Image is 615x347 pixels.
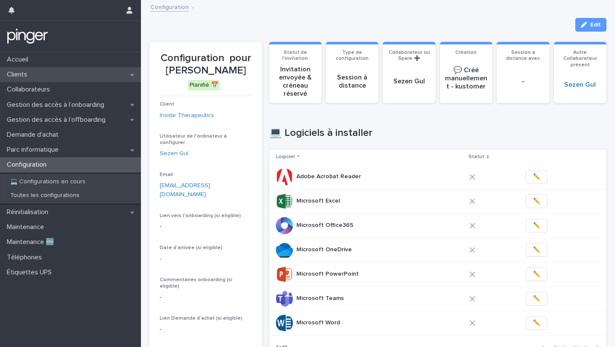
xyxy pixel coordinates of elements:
button: Edit [575,18,606,32]
a: Inside Therapeutics [160,111,214,120]
span: Commentaires onboarding (si eligible) [160,277,232,288]
p: Collaborateurs [3,85,57,94]
button: ✏️ [526,316,548,330]
p: Configuration pour [PERSON_NAME] [160,52,252,77]
p: Microsoft Teams [296,293,346,302]
a: Sezen Gul [160,149,188,158]
tr: Microsoft Office365Microsoft Office365 ✏️ [269,213,607,238]
tr: Microsoft ExcelMicrosoft Excel ✏️ [269,189,607,213]
p: Configuration [3,161,53,169]
p: 💬 Créé manuellement - kustomer [445,66,487,91]
a: Configuration [150,2,189,12]
tr: Microsoft PowerPointMicrosoft PowerPoint ✏️ [269,262,607,286]
p: Maintenance [3,223,51,231]
button: ✏️ [526,268,548,281]
p: Maintenance 🆕 [3,238,61,246]
a: Sezen Gul [564,81,596,89]
p: Réinitialisation [3,208,55,216]
p: Étiquettes UPS [3,268,59,276]
tr: Adobe Acrobat ReaderAdobe Acrobat Reader ✏️ [269,165,607,189]
p: Invitation envoyée & créneau réservé [274,65,316,98]
p: Sezen Gul [388,77,430,85]
p: Téléphones [3,253,49,262]
span: ✏️ [533,270,540,279]
button: ✏️ [526,219,548,232]
p: Gestion des accès à l’onboarding [3,101,111,109]
span: ✏️ [533,246,540,254]
span: Lien Demande d'achat (si eligible) [160,316,243,321]
span: Lien vers l'onboarding (si eligible) [160,213,241,218]
span: Email [160,172,173,177]
p: Microsoft Excel [296,196,342,205]
p: - [502,77,544,85]
p: - [160,325,252,334]
span: ✏️ [533,294,540,303]
p: Adobe Acrobat Reader [296,171,363,180]
p: Clients [3,71,34,79]
button: ✏️ [526,292,548,306]
p: Accueil [3,56,35,64]
span: Client [160,102,174,107]
tr: Microsoft TeamsMicrosoft Teams ✏️ [269,286,607,311]
span: Création [455,50,477,55]
p: - [160,255,252,264]
tr: Microsoft WordMicrosoft Word ✏️ [269,311,607,335]
span: Edit [590,22,601,28]
p: Microsoft OneDrive [296,244,354,253]
p: Gestion des accès à l’offboarding [3,116,112,124]
img: mTgBEunGTSyRkCgitkcU [7,28,48,45]
a: [EMAIL_ADDRESS][DOMAIN_NAME] [160,182,210,197]
span: ✏️ [533,221,540,230]
span: ✏️ [533,197,540,206]
button: ✏️ [526,170,548,184]
span: Autre Collaborateur présent [563,50,597,68]
p: Statut [469,152,484,162]
p: Demande d'achat [3,131,65,139]
div: Planifié 📅 [188,80,220,91]
p: - [160,293,252,302]
p: Microsoft PowerPoint [296,269,360,278]
p: Toutes les configurations [3,192,86,199]
span: Statut de l'invitation [282,50,308,61]
p: Microsoft Office365 [296,220,355,229]
span: ✏️ [533,173,540,181]
p: 💻 Configurations en cours [3,178,92,185]
button: ✏️ [526,243,548,257]
p: Session à distance [331,74,373,90]
span: Type de configuration [336,50,369,61]
span: ✏️ [533,319,540,327]
span: Utilisateur de l'ordinateur à configurer [160,134,227,145]
p: Logiciel [276,152,295,162]
h1: 💻 Logiciels à installer [269,127,607,139]
p: - [160,222,252,231]
span: Date d'arrivée (si eligible) [160,245,223,250]
tr: Microsoft OneDriveMicrosoft OneDrive ✏️ [269,238,607,262]
p: Parc informatique [3,146,65,154]
button: ✏️ [526,194,548,208]
span: Session à distance avec [506,50,540,61]
span: Collaborateur ou Spare ➕ [389,50,430,61]
p: Microsoft Word [296,318,342,326]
